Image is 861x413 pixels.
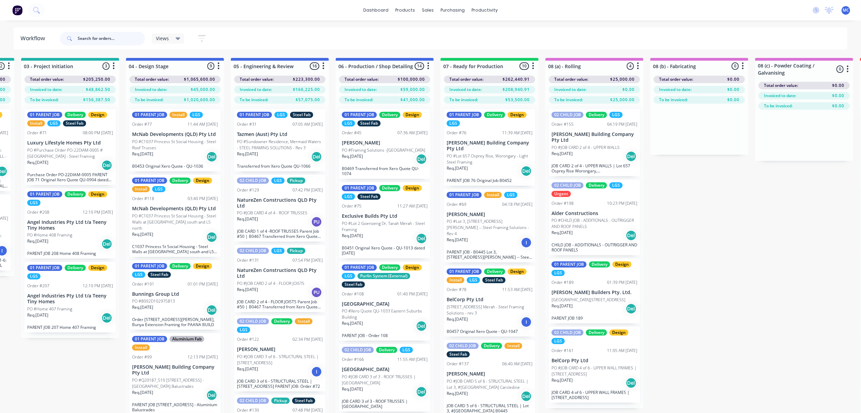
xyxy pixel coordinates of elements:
[467,277,480,283] div: LGS
[342,399,428,409] p: JOB CARD 3 of 3 - ROOF TRUSSES | [GEOGRAPHIC_DATA]
[447,304,532,316] p: [STREET_ADDRESS] Merah - Steel Framing Solutions - rev 3
[170,263,191,269] div: Delivery
[552,211,637,216] p: Alder Constructions
[27,312,48,318] p: Req. [DATE]
[392,5,418,15] div: products
[342,203,362,209] div: Order #75
[88,191,107,197] div: Design
[65,191,86,197] div: Delivery
[27,209,49,215] div: Order #208
[170,336,204,342] div: Aluminium Fab
[237,248,269,254] div: 02 CHILD JOB
[27,265,62,271] div: 01 PARENT JOB
[132,178,167,184] div: 01 PARENT JOB
[607,348,637,354] div: 11:05 AM [DATE]
[83,130,113,136] div: 08:00 PM [DATE]
[156,35,169,42] span: Views
[552,316,637,321] p: PARENT JOB 189
[206,232,217,243] div: Del
[342,291,364,297] div: Order #108
[552,242,637,253] p: CHILD JOB - ADDITIONALS - OUTRIGGER AND ROOF PANELS
[188,121,218,127] div: 11:44 AM [DATE]
[132,272,145,278] div: LGS
[447,178,532,183] p: PARENT JOB 76 Original Job B0452
[403,264,422,271] div: Design
[101,312,112,323] div: Del
[342,213,428,219] p: Exclusive Builds Pty Ltd
[447,165,468,171] p: Req. [DATE]
[88,112,107,118] div: Design
[132,304,153,310] p: Req. [DATE]
[132,281,154,287] div: Order #191
[447,212,532,217] p: [PERSON_NAME]
[132,364,218,376] p: [PERSON_NAME] Building Company Pty Ltd
[271,178,285,184] div: LGS
[447,192,482,198] div: 01 PARENT JOB
[626,151,637,162] div: Del
[549,327,640,403] div: 02 CHILD JOBDeliveryDesignLGSOrder #16111:05 AM [DATE]BelCorp Pty LtdPO #JOB CARD 4 of 6 - UPPER ...
[25,109,116,185] div: 01 PARENT JOBDeliveryDesignInstallLGSSteel FabOrder #7108:00 PM [DATE]Luxury Lifestyle Homes Pty ...
[65,112,86,118] div: Delivery
[237,132,323,137] p: Tazmen (Aust) Pty Ltd
[290,112,313,118] div: Steel Fab
[237,151,258,157] p: Req. [DATE]
[292,398,315,404] div: Steel Fab
[505,343,522,349] div: Install
[447,378,532,391] p: PO #JOB CARD 5 of 6 - STRUCTURAL STEEL | Lot 3, #[GEOGRAPHIC_DATA] Carsledine
[27,120,45,126] div: Install
[607,121,637,127] div: 04:19 PM [DATE]
[83,209,113,215] div: 12:10 PM [DATE]
[83,76,110,82] span: $205,250.00
[626,378,637,388] div: Del
[502,287,532,293] div: 11:53 AM [DATE]
[271,248,285,254] div: LGS
[549,180,640,256] div: 02 CHILD JOBDeliveryLGSUrgentOrder #19810:23 PM [DATE]Alder ConstructionsPO #CHILD JOB - ADDITION...
[271,398,290,404] div: Pickup
[549,259,640,323] div: 01 PARENT JOBDeliveryDesignLGSOrder #18901:39 PM [DATE][PERSON_NAME] Builders Pty. Ltd.[GEOGRAPHI...
[357,273,410,279] div: Purlin System (External)
[379,185,400,191] div: Delivery
[27,251,113,256] p: PARENT JOB 208 Home 408 Framing
[206,151,217,162] div: Del
[339,344,430,412] div: 02 CHILD JOBDeliveryLGSOrder #16611:55 AM [DATE][GEOGRAPHIC_DATA]PO #JOB CARD 3 of 3 - ROOF TRUSS...
[132,345,150,351] div: Install
[27,191,62,197] div: 01 PARENT JOB
[101,160,112,171] div: Del
[190,112,203,118] div: LGS
[552,151,573,157] p: Req. [DATE]
[521,317,532,327] div: I
[504,192,517,198] div: LGS
[552,200,574,206] div: Order #198
[27,293,113,305] p: Angel Industries Pty Ltd t/a Teeny Tiny Homes
[237,257,259,263] div: Order #131
[240,76,274,82] span: Total order value:
[342,320,363,326] p: Req. [DATE]
[237,121,257,127] div: Order #31
[447,391,468,397] p: Req. [DATE]
[132,196,154,202] div: Order #118
[27,283,49,289] div: Order #207
[342,140,428,146] p: [PERSON_NAME]
[237,178,269,184] div: 02 CHILD JOB
[234,316,325,392] div: 02 CHILD JOBDeliveryInstallLGSOrder #12202:34 PM [DATE][PERSON_NAME]PO #JOB CARD 3 of 6 - STRUCTU...
[271,318,292,324] div: Delivery
[626,230,637,241] div: Del
[188,354,218,360] div: 12:13 PM [DATE]
[311,366,322,377] div: I
[342,333,428,338] p: PARENT JOB - Order 108
[400,347,413,353] div: LGS
[502,201,532,208] div: 04:18 PM [DATE]
[287,178,305,184] div: Pickup
[508,112,527,118] div: Design
[132,354,152,360] div: Order #99
[552,303,573,309] p: Req. [DATE]
[132,112,167,118] div: 01 PARENT JOB
[552,121,574,127] div: Order #155
[193,178,212,184] div: Design
[552,261,587,267] div: 01 PARENT JOB
[292,121,323,127] div: 07:05 AM [DATE]
[237,112,272,118] div: 01 PARENT JOB
[342,194,355,200] div: LGS
[132,336,167,342] div: 01 PARENT JOB
[132,231,153,238] p: Req. [DATE]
